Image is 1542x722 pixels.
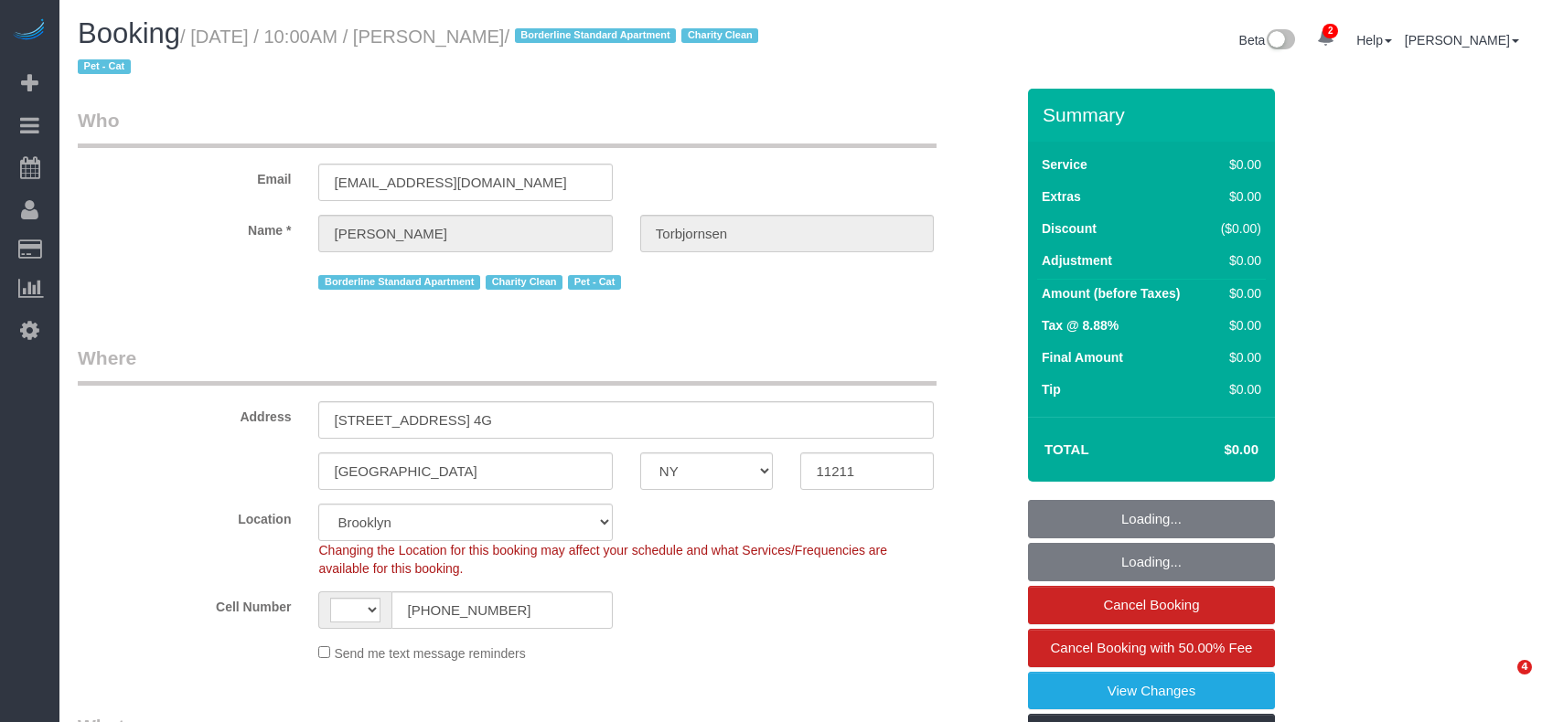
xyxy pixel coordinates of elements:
[800,452,934,490] input: Zip Code
[78,59,131,74] span: Pet - Cat
[1028,672,1275,710] a: View Changes
[1042,251,1112,270] label: Adjustment
[1042,380,1061,398] label: Tip
[1042,284,1180,303] label: Amount (before Taxes)
[318,543,887,576] span: Changing the Location for this booking may affect your schedule and what Services/Frequencies are...
[1356,33,1392,48] a: Help
[1051,640,1253,655] span: Cancel Booking with 50.00% Fee
[1213,187,1261,206] div: $0.00
[1213,251,1261,270] div: $0.00
[1043,104,1266,125] h3: Summary
[1028,586,1275,624] a: Cancel Booking
[1322,24,1338,38] span: 2
[1213,219,1261,238] div: ($0.00)
[1028,629,1275,667] a: Cancel Booking with 50.00% Fee
[64,215,305,239] label: Name *
[64,504,305,528] label: Location
[1239,33,1296,48] a: Beta
[64,591,305,616] label: Cell Number
[318,164,612,201] input: Email
[78,107,937,148] legend: Who
[11,18,48,44] img: Automaid Logo
[1517,660,1532,674] span: 4
[318,215,612,252] input: First Name
[1042,219,1097,238] label: Discount
[1213,316,1261,334] div: $0.00
[1213,380,1261,398] div: $0.00
[486,275,562,290] span: Charity Clean
[64,164,305,188] label: Email
[78,27,764,78] small: / [DATE] / 10:00AM / [PERSON_NAME]
[1042,155,1087,174] label: Service
[1480,660,1524,704] iframe: Intercom live chat
[515,28,677,43] span: Borderline Standard Apartment
[318,275,480,290] span: Borderline Standard Apartment
[1170,442,1258,458] h4: $0.00
[78,17,180,49] span: Booking
[391,591,612,629] input: Cell Number
[1308,18,1344,58] a: 2
[1213,284,1261,303] div: $0.00
[1265,29,1295,53] img: New interface
[1405,33,1519,48] a: [PERSON_NAME]
[640,215,934,252] input: Last Name
[1042,316,1119,334] label: Tax @ 8.88%
[1042,187,1081,206] label: Extras
[64,401,305,426] label: Address
[1042,348,1123,366] label: Final Amount
[78,345,937,386] legend: Where
[1213,348,1261,366] div: $0.00
[318,452,612,490] input: City
[334,646,525,661] span: Send me text message reminders
[568,275,621,290] span: Pet - Cat
[1213,155,1261,174] div: $0.00
[681,28,758,43] span: Charity Clean
[1044,441,1089,457] strong: Total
